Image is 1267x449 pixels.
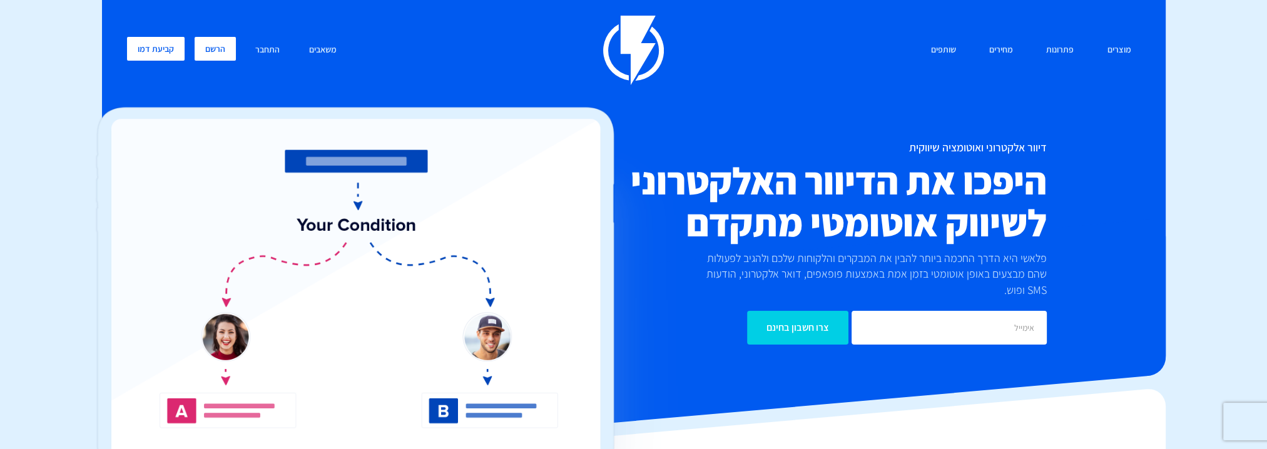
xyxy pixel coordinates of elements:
[1037,37,1083,64] a: פתרונות
[559,141,1047,154] h1: דיוור אלקטרוני ואוטומציה שיווקית
[300,37,346,64] a: משאבים
[559,160,1047,244] h2: היפכו את הדיוור האלקטרוני לשיווק אוטומטי מתקדם
[127,37,185,61] a: קביעת דמו
[922,37,965,64] a: שותפים
[980,37,1022,64] a: מחירים
[195,37,236,61] a: הרשם
[747,311,848,345] input: צרו חשבון בחינם
[1098,37,1141,64] a: מוצרים
[685,250,1047,298] p: פלאשי היא הדרך החכמה ביותר להבין את המבקרים והלקוחות שלכם ולהגיב לפעולות שהם מבצעים באופן אוטומטי...
[852,311,1047,345] input: אימייל
[246,37,289,64] a: התחבר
